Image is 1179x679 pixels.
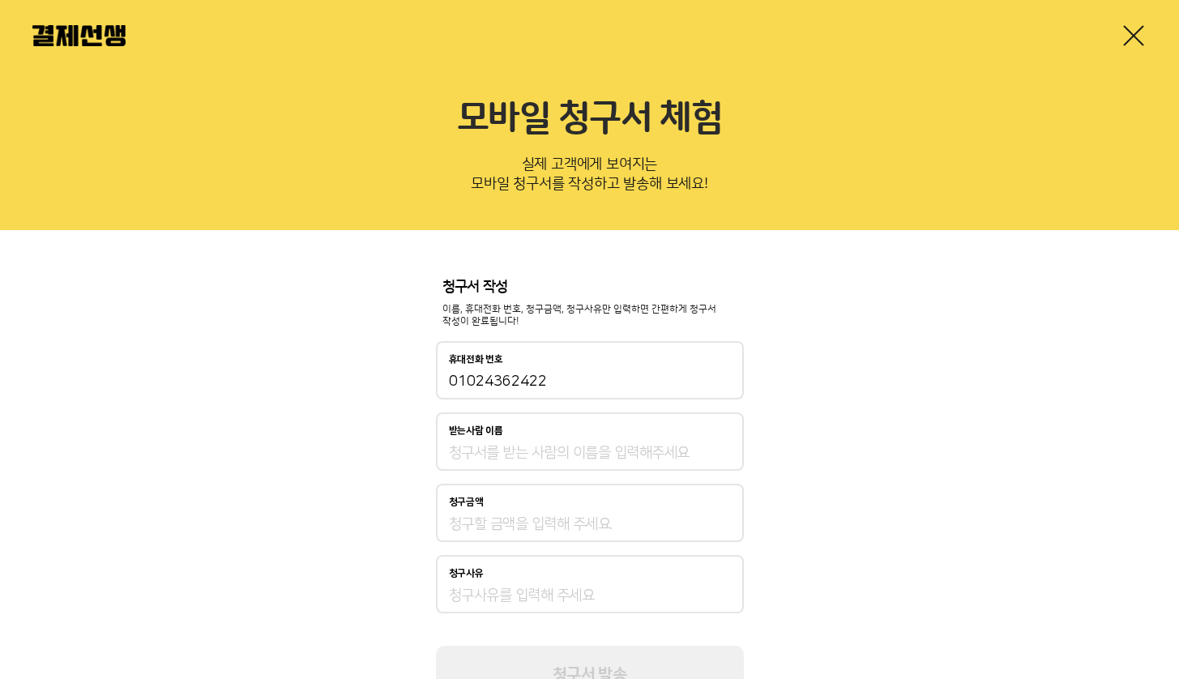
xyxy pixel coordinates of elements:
[449,354,503,365] p: 휴대전화 번호
[442,303,737,329] p: 이름, 휴대전화 번호, 청구금액, 청구사유만 입력하면 간편하게 청구서 작성이 완료됩니다!
[449,497,484,508] p: 청구금액
[449,586,731,605] input: 청구사유
[442,279,737,297] p: 청구서 작성
[32,151,1147,204] p: 실제 고객에게 보여지는 모바일 청구서를 작성하고 발송해 보세요!
[449,372,731,391] input: 휴대전화 번호
[449,443,731,463] input: 받는사람 이름
[449,568,484,579] p: 청구사유
[32,97,1147,141] h2: 모바일 청구서 체험
[32,25,126,46] img: 결제선생
[449,515,731,534] input: 청구금액
[449,425,503,437] p: 받는사람 이름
